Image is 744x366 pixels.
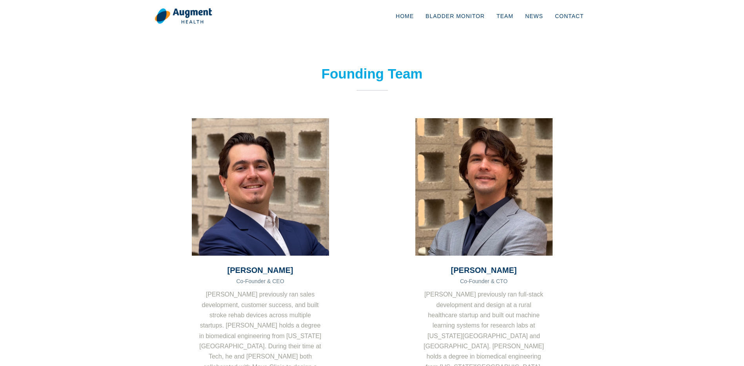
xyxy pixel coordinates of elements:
img: Stephen Kalinsky Headshot [415,118,553,256]
a: News [519,3,549,29]
a: Contact [549,3,590,29]
span: Co-Founder & CEO [236,278,284,284]
h3: [PERSON_NAME] [415,265,553,275]
h3: [PERSON_NAME] [192,265,329,275]
img: Jared Meyers Headshot [192,118,329,256]
img: logo [155,8,212,24]
h2: Founding Team [266,66,478,82]
span: Co-Founder & CTO [460,278,508,284]
a: Team [491,3,519,29]
a: Home [390,3,420,29]
a: Bladder Monitor [420,3,491,29]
